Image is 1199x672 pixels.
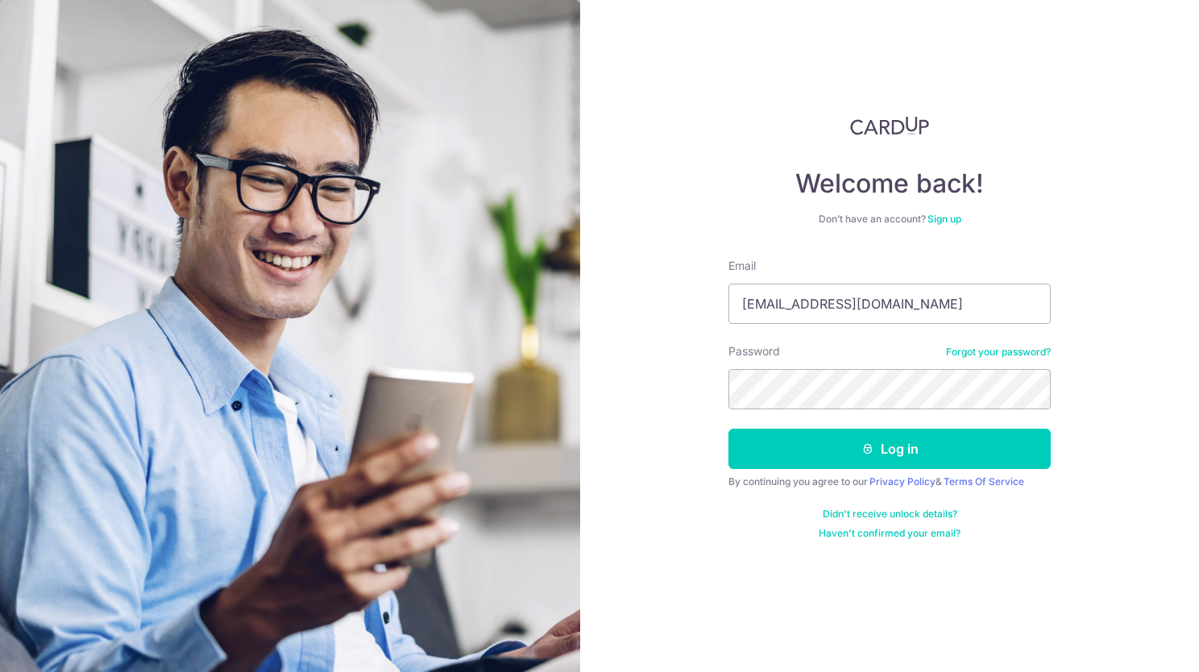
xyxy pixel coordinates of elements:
[927,213,961,225] a: Sign up
[728,284,1051,324] input: Enter your Email
[728,168,1051,200] h4: Welcome back!
[728,213,1051,226] div: Don’t have an account?
[946,346,1051,359] a: Forgot your password?
[728,475,1051,488] div: By continuing you agree to our &
[869,475,936,487] a: Privacy Policy
[823,508,957,521] a: Didn't receive unlock details?
[728,258,756,274] label: Email
[944,475,1024,487] a: Terms Of Service
[728,343,780,359] label: Password
[728,429,1051,469] button: Log in
[850,116,929,135] img: CardUp Logo
[819,527,960,540] a: Haven't confirmed your email?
